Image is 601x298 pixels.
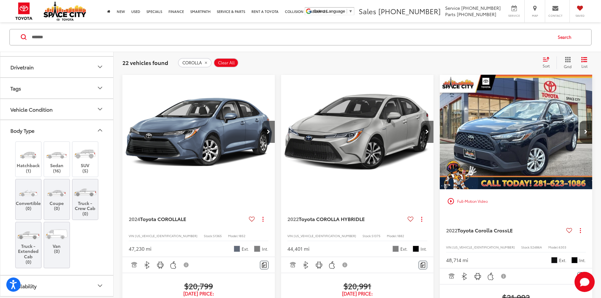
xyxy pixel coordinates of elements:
span: 6303 [559,245,566,249]
svg: Start Chat [574,272,595,292]
div: 47,230 mi [129,245,151,252]
span: LE [507,226,513,234]
span: [PHONE_NUMBER] [461,5,501,11]
div: 48,714 mi [446,256,468,264]
div: Vehicle Condition [96,105,104,113]
a: 2022Toyota Corolla CrossLE [446,227,564,234]
span: Lt. Gray [254,246,260,252]
span: 2022 [287,215,299,222]
img: Convertible [16,183,40,200]
label: Hatchback (1) [16,145,41,173]
img: Apple CarPlay [328,261,336,269]
button: Toggle Chat Window [574,272,595,292]
div: 2022 Toyota Corolla Cross LE 0 [439,75,593,189]
div: Body Type [96,126,104,134]
img: Bluetooth® [302,261,310,269]
img: Comments [421,262,426,268]
span: VIN: [446,245,452,249]
a: 2022Toyota COROLLA HYBRIDLE [287,215,405,222]
button: View Disclaimer [181,258,192,272]
span: 2022 [446,226,457,234]
span: 52486A [530,245,542,249]
span: $20,799 [129,281,268,290]
span: Jet Black [551,257,557,263]
div: Body Type [10,127,34,133]
span: Celestite [234,246,240,252]
span: Stock: [362,233,372,238]
button: Next image [262,121,275,143]
label: Truck - Crew Cab (0) [73,183,98,216]
button: Actions [416,213,427,225]
div: 2024 Toyota COROLLA LE 0 [122,75,275,189]
div: Availability [96,282,104,289]
div: Tags [10,85,21,91]
span: ▼ [349,9,353,14]
img: Bluetooth® [461,272,468,280]
span: Black [413,246,419,252]
button: Actions [575,225,586,236]
span: dropdown dots [421,217,422,222]
span: dropdown dots [262,217,263,222]
span: Ext. [242,246,249,252]
img: Hatchback [16,145,40,163]
div: 2022 Toyota COROLLA HYBRID LE 0 [281,75,434,189]
span: Model: [228,233,239,238]
img: 2024 Toyota COROLLA LE FWD [122,75,275,190]
button: Actions [257,213,268,225]
span: S1365 [213,233,222,238]
img: Apple CarPlay [169,261,177,269]
span: Int. [262,246,268,252]
span: Stock: [204,233,213,238]
span: [PHONE_NUMBER] [457,11,496,17]
img: Android Auto [156,261,164,269]
button: Clear All [214,58,239,67]
span: Toyota COROLLA [140,215,181,222]
button: Comments [419,261,427,269]
span: VIN: [129,233,135,238]
span: Service [507,14,521,18]
img: Adaptive Cruise Control [130,261,138,269]
img: Sedan [45,145,68,163]
span: Model: [387,233,397,238]
img: Comments [262,262,267,268]
span: Stock: [521,245,530,249]
img: Van [45,225,68,243]
button: View Disclaimer [498,270,509,283]
img: Truck - Crew Cab [73,183,97,200]
button: Comments [260,261,268,269]
span: [DATE] Price: [129,290,268,297]
span: Int. [579,257,586,263]
img: Coupe [45,183,68,200]
span: [DATE] Price: [287,290,427,297]
img: Apple CarPlay [487,272,495,280]
button: Vehicle ConditionVehicle Condition [0,99,114,119]
label: SUV (5) [73,145,98,173]
span: VIN: [287,233,294,238]
span: [US_VEHICLE_IDENTIFICATION_NUMBER] [294,233,356,238]
span: 22 vehicles found [122,58,168,66]
div: Drivetrain [96,63,104,71]
span: Parts [445,11,456,17]
label: Convertible (0) [16,183,41,211]
img: Space City Toyota [44,1,86,21]
button: Body TypeBody Type [0,120,114,140]
span: Sort [543,63,550,68]
button: remove COROLLA [178,58,212,67]
img: 2022 Toyota COROLLA HYBRID LE SEDAN FWD [281,75,434,190]
div: Availability [10,283,37,289]
span: Grid [564,63,572,69]
span: Contact [548,14,563,18]
label: Truck - Extended Cab (0) [16,225,41,264]
button: Next image [421,121,433,143]
div: Tags [96,84,104,92]
span: dropdown dots [580,228,581,233]
input: Search by Make, Model, or Keyword [31,29,552,44]
img: Android Auto [474,272,482,280]
span: Model: [548,245,559,249]
label: Sedan (16) [44,145,70,173]
label: Van (0) [44,225,70,254]
button: TagsTags [0,78,114,98]
span: $20,991 [287,281,427,290]
span: 1882 [397,233,404,238]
